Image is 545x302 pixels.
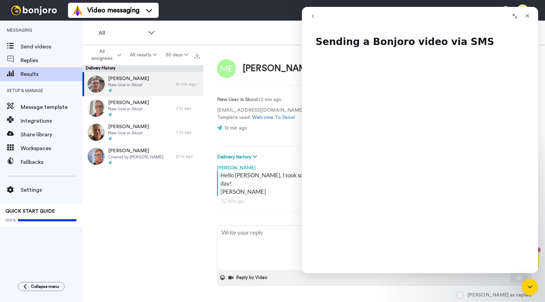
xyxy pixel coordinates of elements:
[217,96,304,103] p: : 12 min ago
[108,106,149,112] span: New User in Skool
[108,154,163,160] span: Created by [PERSON_NAME]
[82,96,203,120] a: [PERSON_NAME]New User in Skool2 hr ago
[522,279,538,295] iframe: Intercom live chat
[243,64,316,74] div: [PERSON_NAME]
[21,56,82,65] span: Replies
[88,124,105,141] img: 948d14ee-1c8c-432d-8677-e802e4613fa0-thumb.jpg
[21,186,82,194] span: Settings
[31,284,59,289] span: Collapse menu
[21,70,82,78] span: Results
[220,171,530,196] div: Hello [PERSON_NAME], I took some time to record a video just for you—it's really me not a bot! Ho...
[82,65,203,72] div: Delivery History
[88,148,105,165] img: 68154a76-0b9a-4ed3-96da-2d25949eea3b-thumb.jpg
[88,76,105,93] img: 49d063d8-6e71-4e13-9787-c32abbfb8fc5-thumb.jpg
[221,198,527,204] div: 12 min ago
[21,117,82,125] span: Integrations
[1,1,19,20] img: c638375f-eacb-431c-9714-bd8d08f708a7-1584310529.jpg
[224,126,247,131] span: 12 min ago
[38,6,93,77] span: Hey [PERSON_NAME], thank you so much for signing up! I wanted to say thanks in person with a quic...
[88,48,116,62] span: All assignees
[217,161,531,171] div: [PERSON_NAME]
[82,120,203,144] a: [PERSON_NAME]New User in Skool7 hr ago
[515,275,523,280] img: send-white.svg
[194,53,200,58] img: export.svg
[99,29,145,37] span: All
[217,97,258,102] strong: New User in Skool
[82,72,203,96] a: [PERSON_NAME]New User in Skool12 min ago
[21,131,82,139] span: Share library
[252,115,295,120] a: Welcome To Skool
[82,144,203,168] a: [PERSON_NAME]Created by [PERSON_NAME]21 hr ago
[108,147,163,154] span: [PERSON_NAME]
[176,105,200,111] div: 2 hr ago
[88,100,105,117] img: 22f61384-56ba-4ea7-88c9-6753dad0829c-thumb.jpg
[192,50,202,60] button: Export all results that match these filters now.
[21,43,82,51] span: Send videos
[108,123,149,130] span: [PERSON_NAME]
[176,130,200,135] div: 7 hr ago
[228,272,270,283] button: Reply by Video
[21,158,82,166] span: Fallbacks
[21,103,82,111] span: Message template
[217,107,304,121] p: [EMAIL_ADDRESS][DOMAIN_NAME] Template used:
[161,49,192,61] button: 30 days
[5,209,55,214] span: QUICK START GUIDE
[217,153,259,161] button: Delivery history
[87,5,139,15] span: Video messaging
[108,130,149,136] span: New User in Skool
[467,292,531,299] div: [PERSON_NAME] as replied
[108,75,149,82] span: [PERSON_NAME]
[72,5,83,16] img: vm-color.svg
[108,99,149,106] span: [PERSON_NAME]
[22,22,30,30] img: mute-white.svg
[176,154,200,159] div: 21 hr ago
[126,49,161,61] button: All results
[176,81,200,87] div: 12 min ago
[302,7,538,273] iframe: Intercom live chat
[217,59,236,78] img: Image of Marshall Eriksson
[108,82,149,88] span: New User in Skool
[5,217,16,223] span: 100%
[84,45,126,65] button: All assignees
[21,144,82,153] span: Workspaces
[8,5,60,15] img: bj-logo-header-white.svg
[18,282,65,291] button: Collapse menu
